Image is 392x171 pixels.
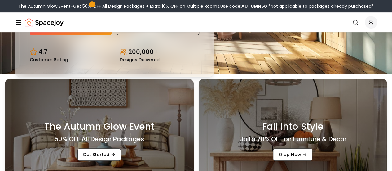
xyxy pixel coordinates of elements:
p: 200,000+ [128,47,158,56]
a: Spacejoy [25,16,64,29]
h3: Fall Into Style [262,121,323,132]
b: AUTUMN50 [241,3,267,9]
h4: 50% OFF All Design Packages [54,135,144,143]
img: Spacejoy Logo [25,16,64,29]
p: 4.7 [38,47,47,56]
span: *Not applicable to packages already purchased* [267,3,374,9]
span: Use code: [220,3,267,9]
small: Designs Delivered [119,57,159,62]
h4: Up to 70% OFF on Furniture & Decor [239,135,346,143]
div: Design stats [30,43,199,62]
small: Customer Rating [30,57,68,62]
a: Get Started [77,148,121,161]
a: Shop Now [273,148,312,161]
h3: The Autumn Glow Event [44,121,154,132]
nav: Global [15,12,377,32]
div: The Autumn Glow Event-Get 50% OFF All Design Packages + Extra 10% OFF on Multiple Rooms. [18,3,374,9]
